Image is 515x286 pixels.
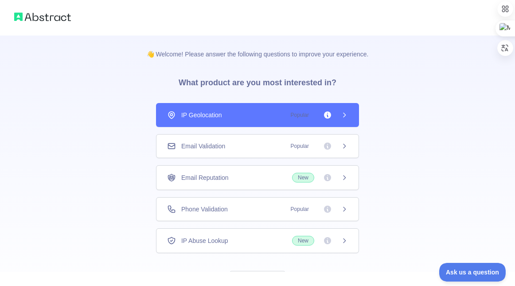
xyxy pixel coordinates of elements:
span: Popular [285,142,314,151]
img: Abstract logo [14,11,71,23]
span: Email Reputation [181,173,229,182]
span: Popular [285,111,314,119]
span: Popular [285,205,314,214]
span: IP Abuse Lookup [181,236,228,245]
span: New [292,236,314,246]
span: New [292,173,314,183]
span: Phone Validation [181,205,228,214]
iframe: Toggle Customer Support [439,263,506,282]
span: Email Validation [181,142,225,151]
h3: What product are you most interested in? [164,59,351,103]
span: IP Geolocation [181,111,222,119]
p: 👋 Welcome! Please answer the following questions to improve your experience. [133,36,383,59]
